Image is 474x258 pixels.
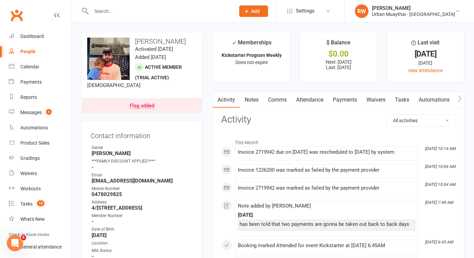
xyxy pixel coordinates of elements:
[393,50,458,58] div: [DATE]
[9,74,72,90] a: Payments
[238,203,415,209] div: Note added by [PERSON_NAME]
[238,149,415,155] div: Invoice 2719942 due on [DATE] was rescheduled to [DATE] by system
[92,199,193,206] div: Address
[92,232,193,238] strong: [DATE]
[411,38,439,50] div: Last visit
[92,218,193,224] strong: -
[92,178,193,184] strong: [EMAIL_ADDRESS][DOMAIN_NAME]
[408,68,443,73] a: view attendance
[9,196,72,212] a: Tasks 10
[20,79,42,85] div: Payments
[130,103,154,109] div: Flag added
[9,135,72,151] a: Product Sales
[20,64,39,69] div: Calendar
[221,114,456,125] h3: Activity
[296,3,315,19] span: Settings
[222,52,282,58] strong: Kickstarter Program Weekly
[92,205,193,211] strong: 4/[STREET_ADDRESS]
[9,166,72,181] a: Waivers
[46,109,52,115] span: 1
[232,38,271,51] div: Memberships
[20,216,45,222] div: What's New
[326,38,350,50] div: $ Balance
[414,92,454,108] a: Automations
[92,158,193,165] div: ***FAMILY DISCOUNT APPLIED?***
[362,92,390,108] a: Waivers
[8,7,25,24] a: Clubworx
[393,59,458,67] div: [DATE]
[92,191,193,197] strong: 0478029825
[92,150,193,156] strong: [PERSON_NAME]
[235,60,268,65] span: Does not expire
[9,239,72,255] a: General attendance kiosk mode
[20,201,33,207] div: Tasks
[92,186,193,192] div: Mobile Number
[92,213,193,219] div: Member Number
[240,92,263,108] a: Notes
[9,105,72,120] a: Messages 1
[372,11,455,17] div: Urban Muaythai - [GEOGRAPHIC_DATA]
[372,5,455,11] div: [PERSON_NAME]
[213,92,240,108] a: Activity
[240,221,414,227] div: has been told that two payments are gonna be taken out back to back days
[20,171,37,176] div: Waivers
[263,92,291,108] a: Comms
[232,40,236,46] i: ✓
[20,140,50,146] div: Product Sales
[238,212,415,218] div: [DATE]
[425,146,455,151] i: [DATE] 10:14 AM
[20,155,40,161] div: Gradings
[238,167,415,173] div: Invoice 1226200 was marked as failed by the payment provider
[20,110,42,115] div: Messages
[21,235,26,240] span: 5
[291,92,328,108] a: Attendance
[92,172,193,178] div: Email
[238,243,415,249] div: Booking marked Attended for event Kickstarter at [DATE] 6:45AM
[355,4,368,18] div: RW
[425,164,455,169] i: [DATE] 10:04 AM
[37,200,44,206] span: 10
[92,164,193,170] strong: -
[425,182,455,187] i: [DATE] 10:04 AM
[20,244,62,250] div: General attendance
[238,185,415,191] div: Invoice 2719942 was marked as failed by the payment provider
[251,8,260,14] span: Add
[20,34,44,39] div: Dashboard
[20,125,48,130] div: Automations
[135,46,173,52] time: Activated [DATE]
[239,5,268,17] button: Add
[9,181,72,196] a: Workouts
[425,200,453,205] i: [DATE] 7:48 AM
[9,120,72,135] a: Automations
[87,38,196,45] h3: [PERSON_NAME]
[92,145,193,151] div: Owner
[92,248,193,254] div: MIA Status
[306,50,371,58] div: $0.00
[221,135,456,146] li: This Month
[328,92,362,108] a: Payments
[20,94,37,100] div: Reports
[89,6,230,16] input: Search...
[87,82,140,88] span: [DEMOGRAPHIC_DATA]
[7,235,23,251] iframe: Intercom live chat
[9,151,72,166] a: Gradings
[9,29,72,44] a: Dashboard
[92,240,193,246] div: Location
[135,54,166,60] time: Added [DATE]
[135,64,182,80] span: Active member (trial active)
[9,59,72,74] a: Calendar
[92,226,193,233] div: Date of Birth
[87,38,130,80] img: image1757489782.png
[390,92,414,108] a: Tasks
[91,129,193,139] h3: Contact information
[20,49,36,54] div: People
[20,186,41,191] div: Workouts
[425,240,453,244] i: [DATE] 6:43 AM
[306,59,371,70] p: Next: [DATE] Last: [DATE]
[9,44,72,59] a: People
[9,212,72,227] a: What's New
[9,90,72,105] a: Reports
